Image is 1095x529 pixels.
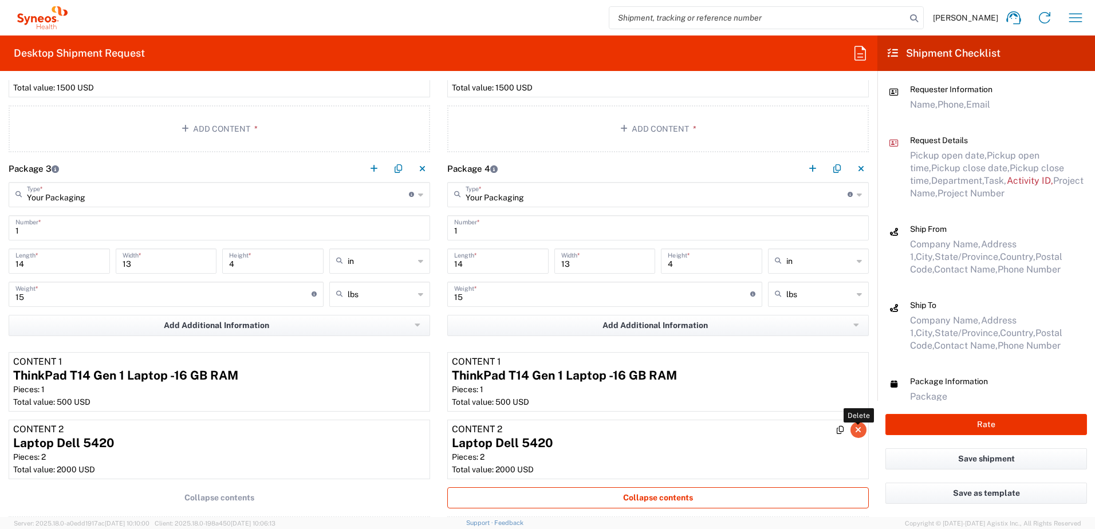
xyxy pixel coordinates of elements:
[447,315,869,336] button: Add Additional Information
[466,519,495,526] a: Support
[910,99,938,110] span: Name,
[935,251,1000,262] span: State/Province,
[13,367,426,384] div: ThinkPad T14 Gen 1 Laptop -16 GB RAM
[452,435,864,452] div: Laptop Dell 5420
[623,492,693,503] span: Collapse contents
[13,424,426,435] div: Content 2
[984,175,1007,186] span: Task,
[998,264,1061,275] span: Phone Number
[13,384,426,394] div: Pieces: 1
[609,7,906,29] input: Shipment, tracking or reference number
[885,483,1087,504] button: Save as template
[888,46,1001,60] h2: Shipment Checklist
[938,188,1005,199] span: Project Number
[910,391,947,414] span: Package 1:
[13,397,426,407] div: Total value: 500 USD
[452,424,864,435] div: Content 2
[13,357,426,367] div: Content 1
[931,175,984,186] span: Department,
[905,518,1081,528] span: Copyright © [DATE]-[DATE] Agistix Inc., All Rights Reserved
[9,163,59,175] h2: Package 3
[934,264,998,275] span: Contact Name,
[105,520,149,527] span: [DATE] 10:10:00
[916,327,935,338] span: City,
[13,464,426,475] div: Total value: 2000 USD
[13,82,426,93] div: Total value: 1500 USD
[9,315,430,336] button: Add Additional Information
[231,520,275,527] span: [DATE] 10:06:13
[494,519,523,526] a: Feedback
[910,136,968,145] span: Request Details
[13,435,426,452] div: Laptop Dell 5420
[910,377,988,386] span: Package Information
[452,464,864,475] div: Total value: 2000 USD
[916,251,935,262] span: City,
[910,224,947,234] span: Ship From
[452,82,864,93] div: Total value: 1500 USD
[452,357,864,367] div: Content 1
[938,99,966,110] span: Phone,
[1007,175,1053,186] span: Activity ID,
[452,384,864,394] div: Pieces: 1
[933,13,998,23] span: [PERSON_NAME]
[155,520,275,527] span: Client: 2025.18.0-198a450
[9,105,430,152] button: Add Content*
[998,340,1061,351] span: Phone Number
[1000,327,1035,338] span: Country,
[885,448,1087,469] button: Save shipment
[164,320,269,331] span: Add Additional Information
[9,487,430,508] button: Collapse contents
[452,367,864,384] div: ThinkPad T14 Gen 1 Laptop -16 GB RAM
[910,85,992,94] span: Requester Information
[452,397,864,407] div: Total value: 500 USD
[910,315,981,326] span: Company Name,
[1000,251,1035,262] span: Country,
[447,163,498,175] h2: Package 4
[910,150,987,161] span: Pickup open date,
[447,105,869,152] button: Add Content*
[966,99,990,110] span: Email
[602,320,708,331] span: Add Additional Information
[931,163,1010,173] span: Pickup close date,
[910,301,936,310] span: Ship To
[885,414,1087,435] button: Rate
[14,46,145,60] h2: Desktop Shipment Request
[910,239,981,250] span: Company Name,
[447,487,869,508] button: Collapse contents
[452,452,864,462] div: Pieces: 2
[934,340,998,351] span: Contact Name,
[935,327,1000,338] span: State/Province,
[184,492,254,503] span: Collapse contents
[13,452,426,462] div: Pieces: 2
[14,520,149,527] span: Server: 2025.18.0-a0edd1917ac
